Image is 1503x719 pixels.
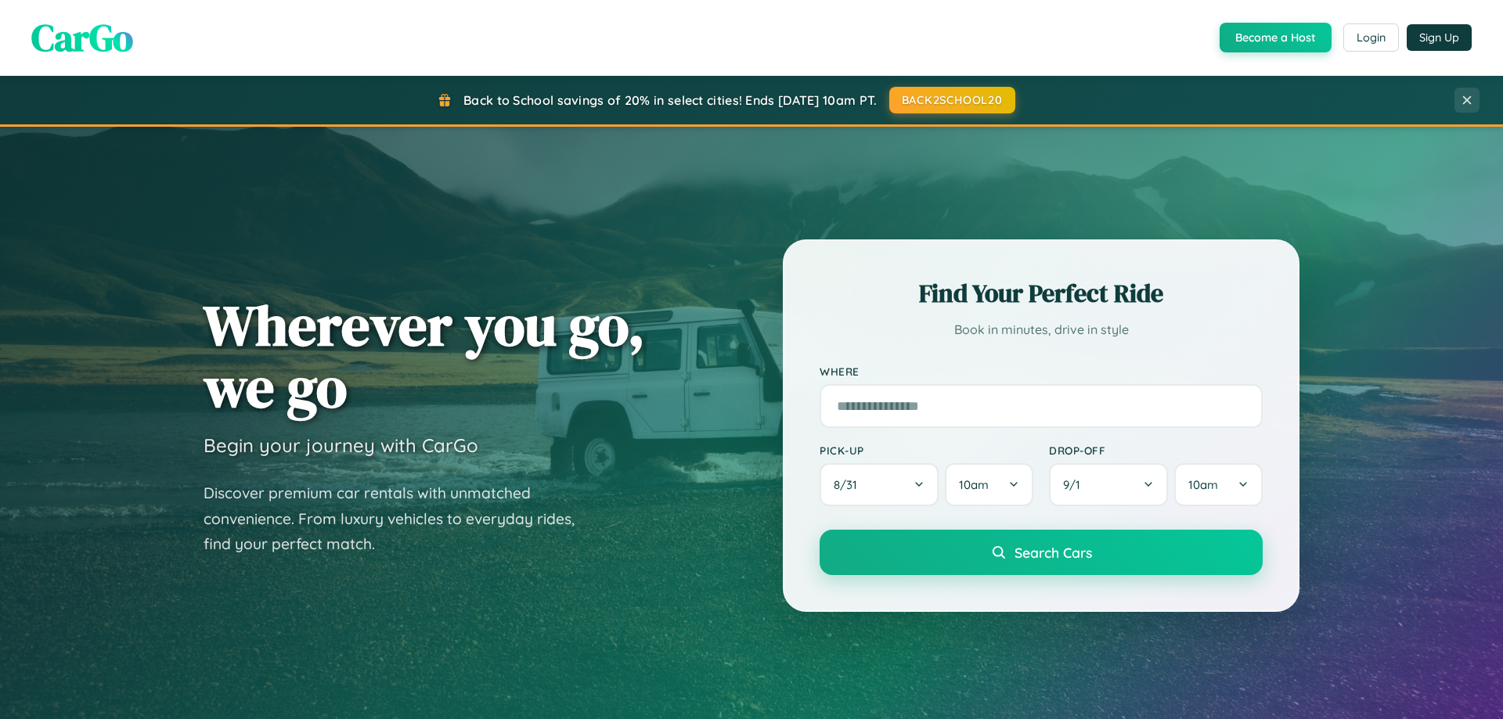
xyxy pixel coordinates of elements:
button: 9/1 [1049,463,1168,506]
span: 9 / 1 [1063,477,1088,492]
h1: Wherever you go, we go [204,294,645,418]
h3: Begin your journey with CarGo [204,433,478,457]
label: Pick-up [820,444,1033,457]
span: CarGo [31,12,133,63]
p: Book in minutes, drive in style [820,318,1263,341]
span: 10am [1188,477,1218,492]
button: 10am [945,463,1033,506]
span: Back to School savings of 20% in select cities! Ends [DATE] 10am PT. [463,92,877,108]
label: Where [820,365,1263,378]
label: Drop-off [1049,444,1263,457]
button: Login [1343,23,1399,52]
span: Search Cars [1015,544,1092,561]
button: Become a Host [1220,23,1332,52]
button: 10am [1174,463,1263,506]
span: 8 / 31 [834,477,865,492]
h2: Find Your Perfect Ride [820,276,1263,311]
p: Discover premium car rentals with unmatched convenience. From luxury vehicles to everyday rides, ... [204,480,595,557]
span: 10am [959,477,989,492]
button: Sign Up [1407,24,1472,51]
button: Search Cars [820,530,1263,575]
button: BACK2SCHOOL20 [889,87,1015,113]
button: 8/31 [820,463,939,506]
